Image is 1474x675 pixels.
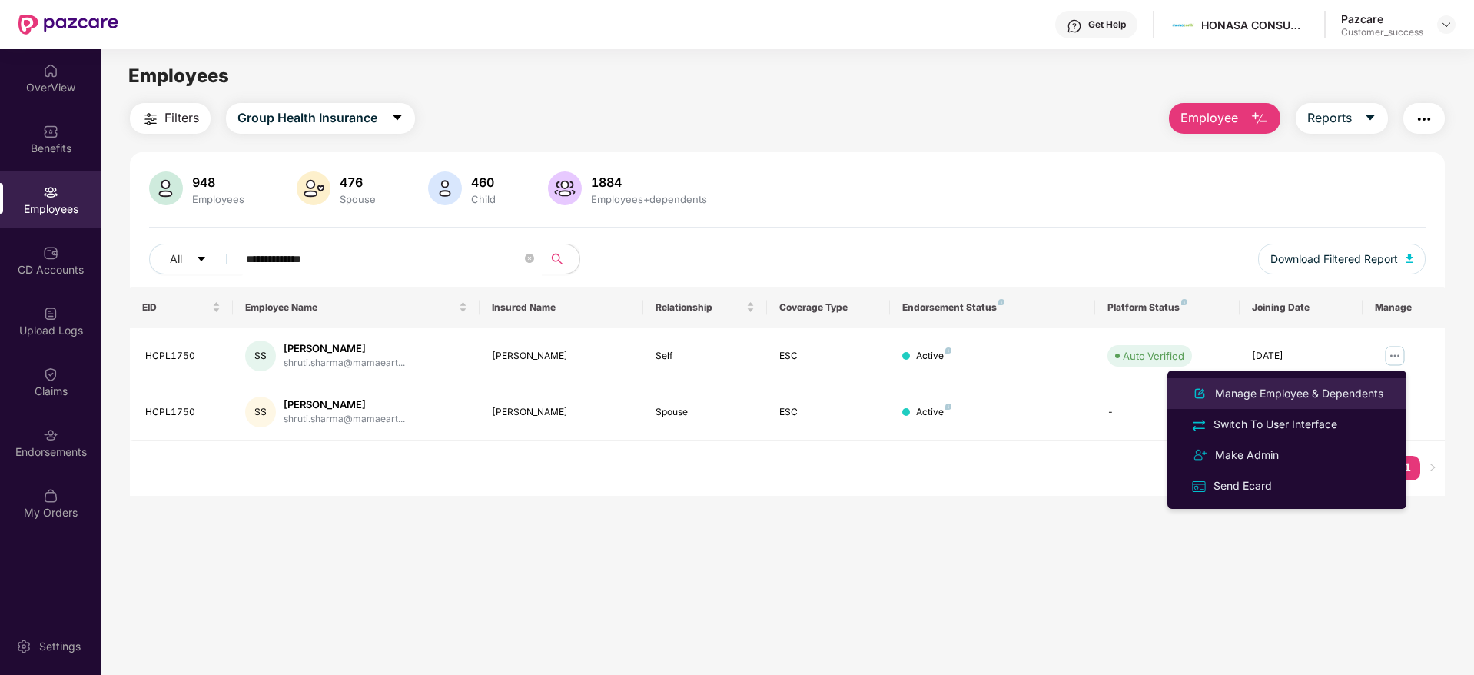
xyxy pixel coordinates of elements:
[284,341,405,356] div: [PERSON_NAME]
[525,252,534,267] span: close-circle
[1341,26,1423,38] div: Customer_success
[1420,456,1445,480] li: Next Page
[1258,244,1426,274] button: Download Filtered Report
[16,639,32,654] img: svg+xml;base64,PHN2ZyBpZD0iU2V0dGluZy0yMHgyMCIgeG1sbnM9Imh0dHA6Ly93d3cudzMub3JnLzIwMDAvc3ZnIiB3aW...
[468,193,499,205] div: Child
[43,63,58,78] img: svg+xml;base64,PHN2ZyBpZD0iSG9tZSIgeG1sbnM9Imh0dHA6Ly93d3cudzMub3JnLzIwMDAvc3ZnIiB3aWR0aD0iMjAiIG...
[196,254,207,266] span: caret-down
[1440,18,1452,31] img: svg+xml;base64,PHN2ZyBpZD0iRHJvcGRvd24tMzJ4MzIiIHhtbG5zPSJodHRwOi8vd3d3LnczLm9yZy8yMDAwL3N2ZyIgd2...
[245,301,456,314] span: Employee Name
[43,306,58,321] img: svg+xml;base64,PHN2ZyBpZD0iVXBsb2FkX0xvZ3MiIGRhdGEtbmFtZT0iVXBsb2FkIExvZ3MiIHhtbG5zPSJodHRwOi8vd3...
[149,244,243,274] button: Allcaret-down
[643,287,766,328] th: Relationship
[916,349,951,364] div: Active
[141,110,160,128] img: svg+xml;base64,PHN2ZyB4bWxucz0iaHR0cDovL3d3dy53My5vcmcvMjAwMC9zdmciIHdpZHRoPSIyNCIgaGVpZ2h0PSIyNC...
[1240,287,1363,328] th: Joining Date
[149,171,183,205] img: svg+xml;base64,PHN2ZyB4bWxucz0iaHR0cDovL3d3dy53My5vcmcvMjAwMC9zdmciIHhtbG5zOnhsaW5rPSJodHRwOi8vd3...
[284,412,405,427] div: shruti.sharma@mamaeart...
[1088,18,1126,31] div: Get Help
[189,175,247,190] div: 948
[43,185,58,200] img: svg+xml;base64,PHN2ZyBpZD0iRW1wbG95ZWVzIiB4bWxucz0iaHR0cDovL3d3dy53My5vcmcvMjAwMC9zdmciIHdpZHRoPS...
[548,171,582,205] img: svg+xml;base64,PHN2ZyB4bWxucz0iaHR0cDovL3d3dy53My5vcmcvMjAwMC9zdmciIHhtbG5zOnhsaW5rPSJodHRwOi8vd3...
[1210,416,1340,433] div: Switch To User Interface
[492,349,632,364] div: [PERSON_NAME]
[1067,18,1082,34] img: svg+xml;base64,PHN2ZyBpZD0iSGVscC0zMngzMiIgeG1sbnM9Imh0dHA6Ly93d3cudzMub3JnLzIwMDAvc3ZnIiB3aWR0aD...
[237,108,377,128] span: Group Health Insurance
[428,171,462,205] img: svg+xml;base64,PHN2ZyB4bWxucz0iaHR0cDovL3d3dy53My5vcmcvMjAwMC9zdmciIHhtbG5zOnhsaW5rPSJodHRwOi8vd3...
[779,349,878,364] div: ESC
[1190,478,1207,495] img: svg+xml;base64,PHN2ZyB4bWxucz0iaHR0cDovL3d3dy53My5vcmcvMjAwMC9zdmciIHdpZHRoPSIxNiIgaGVpZ2h0PSIxNi...
[1406,254,1413,263] img: svg+xml;base64,PHN2ZyB4bWxucz0iaHR0cDovL3d3dy53My5vcmcvMjAwMC9zdmciIHhtbG5zOnhsaW5rPSJodHRwOi8vd3...
[128,65,229,87] span: Employees
[18,15,118,35] img: New Pazcare Logo
[1123,348,1184,364] div: Auto Verified
[588,193,710,205] div: Employees+dependents
[656,301,742,314] span: Relationship
[1212,447,1282,464] div: Make Admin
[1383,344,1407,368] img: manageButton
[1190,446,1209,464] img: svg+xml;base64,PHN2ZyB4bWxucz0iaHR0cDovL3d3dy53My5vcmcvMjAwMC9zdmciIHdpZHRoPSIyNCIgaGVpZ2h0PSIyNC...
[43,124,58,139] img: svg+xml;base64,PHN2ZyBpZD0iQmVuZWZpdHMiIHhtbG5zPSJodHRwOi8vd3d3LnczLm9yZy8yMDAwL3N2ZyIgd2lkdGg9Ij...
[245,341,276,371] div: SS
[43,488,58,504] img: svg+xml;base64,PHN2ZyBpZD0iTXlfT3JkZXJzIiBkYXRhLW5hbWU9Ik15IE9yZGVycyIgeG1sbnM9Imh0dHA6Ly93d3cudz...
[170,251,182,268] span: All
[1095,384,1239,441] td: -
[1181,299,1187,305] img: svg+xml;base64,PHN2ZyB4bWxucz0iaHR0cDovL3d3dy53My5vcmcvMjAwMC9zdmciIHdpZHRoPSI4IiBoZWlnaHQ9IjgiIH...
[1252,349,1350,364] div: [DATE]
[233,287,480,328] th: Employee Name
[43,245,58,261] img: svg+xml;base64,PHN2ZyBpZD0iQ0RfQWNjb3VudHMiIGRhdGEtbmFtZT0iQ0QgQWNjb3VudHMiIHhtbG5zPSJodHRwOi8vd3...
[779,405,878,420] div: ESC
[164,108,199,128] span: Filters
[43,427,58,443] img: svg+xml;base64,PHN2ZyBpZD0iRW5kb3JzZW1lbnRzIiB4bWxucz0iaHR0cDovL3d3dy53My5vcmcvMjAwMC9zdmciIHdpZH...
[1250,110,1269,128] img: svg+xml;base64,PHN2ZyB4bWxucz0iaHR0cDovL3d3dy53My5vcmcvMjAwMC9zdmciIHhtbG5zOnhsaW5rPSJodHRwOi8vd3...
[1396,456,1420,480] li: 1
[1107,301,1227,314] div: Platform Status
[337,193,379,205] div: Spouse
[145,349,221,364] div: HCPL1750
[145,405,221,420] div: HCPL1750
[1180,108,1238,128] span: Employee
[284,356,405,371] div: shruti.sharma@mamaeart...
[130,103,211,134] button: Filters
[945,347,951,354] img: svg+xml;base64,PHN2ZyB4bWxucz0iaHR0cDovL3d3dy53My5vcmcvMjAwMC9zdmciIHdpZHRoPSI4IiBoZWlnaHQ9IjgiIH...
[35,639,85,654] div: Settings
[1270,251,1398,268] span: Download Filtered Report
[1415,110,1433,128] img: svg+xml;base64,PHN2ZyB4bWxucz0iaHR0cDovL3d3dy53My5vcmcvMjAwMC9zdmciIHdpZHRoPSIyNCIgaGVpZ2h0PSIyNC...
[297,171,330,205] img: svg+xml;base64,PHN2ZyB4bWxucz0iaHR0cDovL3d3dy53My5vcmcvMjAwMC9zdmciIHhtbG5zOnhsaW5rPSJodHRwOi8vd3...
[998,299,1004,305] img: svg+xml;base64,PHN2ZyB4bWxucz0iaHR0cDovL3d3dy53My5vcmcvMjAwMC9zdmciIHdpZHRoPSI4IiBoZWlnaHQ9IjgiIH...
[767,287,890,328] th: Coverage Type
[226,103,415,134] button: Group Health Insurancecaret-down
[1364,111,1376,125] span: caret-down
[337,175,379,190] div: 476
[284,397,405,412] div: [PERSON_NAME]
[1428,463,1437,472] span: right
[542,253,572,265] span: search
[1363,287,1445,328] th: Manage
[1307,108,1352,128] span: Reports
[542,244,580,274] button: search
[492,405,632,420] div: [PERSON_NAME]
[142,301,209,314] span: EID
[1190,384,1209,403] img: svg+xml;base64,PHN2ZyB4bWxucz0iaHR0cDovL3d3dy53My5vcmcvMjAwMC9zdmciIHhtbG5zOnhsaW5rPSJodHRwOi8vd3...
[1296,103,1388,134] button: Reportscaret-down
[1201,18,1309,32] div: HONASA CONSUMER LIMITED
[43,367,58,382] img: svg+xml;base64,PHN2ZyBpZD0iQ2xhaW0iIHhtbG5zPSJodHRwOi8vd3d3LnczLm9yZy8yMDAwL3N2ZyIgd2lkdGg9IjIwIi...
[391,111,403,125] span: caret-down
[245,397,276,427] div: SS
[945,404,951,410] img: svg+xml;base64,PHN2ZyB4bWxucz0iaHR0cDovL3d3dy53My5vcmcvMjAwMC9zdmciIHdpZHRoPSI4IiBoZWlnaHQ9IjgiIH...
[1190,417,1207,434] img: svg+xml;base64,PHN2ZyB4bWxucz0iaHR0cDovL3d3dy53My5vcmcvMjAwMC9zdmciIHdpZHRoPSIyNCIgaGVpZ2h0PSIyNC...
[1210,477,1275,494] div: Send Ecard
[480,287,644,328] th: Insured Name
[1396,456,1420,479] a: 1
[588,175,710,190] div: 1884
[1172,14,1194,36] img: Mamaearth%20Logo.jpg
[656,405,754,420] div: Spouse
[656,349,754,364] div: Self
[902,301,1083,314] div: Endorsement Status
[1341,12,1423,26] div: Pazcare
[525,254,534,263] span: close-circle
[916,405,951,420] div: Active
[1169,103,1280,134] button: Employee
[1420,456,1445,480] button: right
[1212,385,1386,402] div: Manage Employee & Dependents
